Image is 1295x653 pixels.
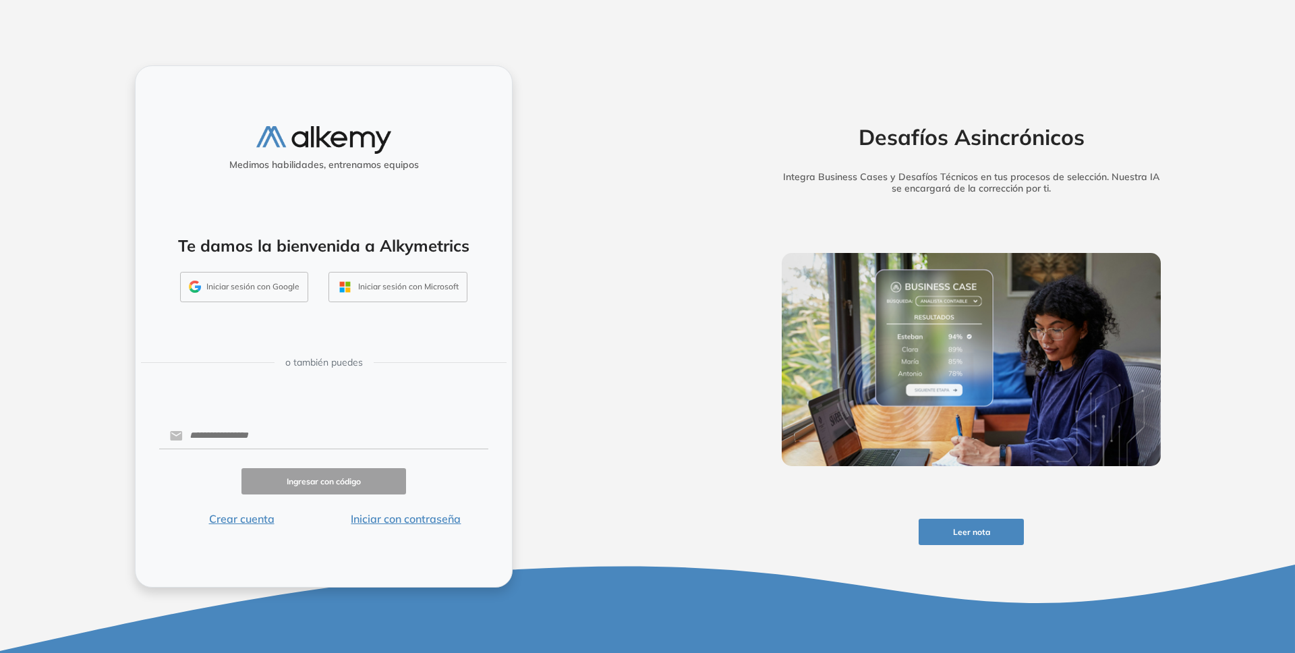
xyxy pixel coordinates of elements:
h5: Medimos habilidades, entrenamos equipos [141,159,507,171]
button: Iniciar con contraseña [324,511,488,527]
button: Crear cuenta [159,511,324,527]
span: o también puedes [285,356,363,370]
img: GMAIL_ICON [189,281,201,293]
button: Leer nota [919,519,1024,545]
h2: Desafíos Asincrónicos [761,124,1182,150]
img: logo-alkemy [256,126,391,154]
iframe: Chat Widget [1052,496,1295,653]
button: Ingresar con código [241,468,406,494]
h4: Te damos la bienvenida a Alkymetrics [153,236,494,256]
button: Iniciar sesión con Google [180,272,308,303]
img: img-more-info [782,253,1161,466]
button: Iniciar sesión con Microsoft [328,272,467,303]
h5: Integra Business Cases y Desafíos Técnicos en tus procesos de selección. Nuestra IA se encargará ... [761,171,1182,194]
img: OUTLOOK_ICON [337,279,353,295]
